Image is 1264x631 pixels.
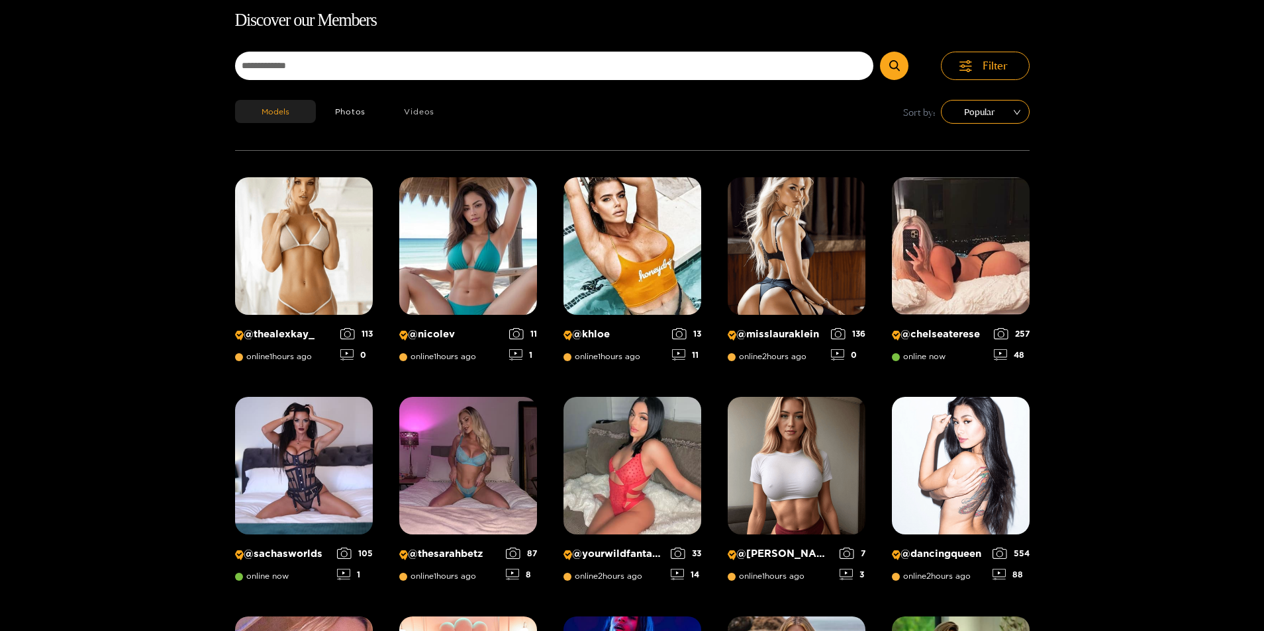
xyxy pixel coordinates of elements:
[728,397,865,534] img: Creator Profile Image: michelle
[941,100,1030,124] div: sort
[728,352,806,361] span: online 2 hours ago
[235,397,373,534] img: Creator Profile Image: sachasworlds
[831,349,865,360] div: 0
[728,571,804,581] span: online 1 hours ago
[840,569,865,580] div: 3
[509,328,537,339] div: 11
[993,569,1030,580] div: 88
[563,328,665,341] p: @ khloe
[399,177,537,315] img: Creator Profile Image: nicolev
[235,7,1030,34] h1: Discover our Members
[728,177,865,370] a: Creator Profile Image: misslauraklein@misslaurakleinonline2hours ago1360
[563,548,664,560] p: @ yourwildfantasyy69
[840,548,865,559] div: 7
[563,397,701,590] a: Creator Profile Image: yourwildfantasyy69@yourwildfantasyy69online2hours ago3314
[728,328,824,341] p: @ misslauraklein
[671,548,701,559] div: 33
[672,349,701,360] div: 11
[399,328,503,341] p: @ nicolev
[235,548,330,560] p: @ sachasworlds
[941,52,1030,80] button: Filter
[316,100,385,123] button: Photos
[993,548,1030,559] div: 554
[892,177,1030,370] a: Creator Profile Image: chelseaterese@chelseatereseonline now25748
[892,328,987,341] p: @ chelseaterese
[399,397,537,534] img: Creator Profile Image: thesarahbetz
[399,571,476,581] span: online 1 hours ago
[235,571,289,581] span: online now
[563,571,642,581] span: online 2 hours ago
[399,352,476,361] span: online 1 hours ago
[506,548,537,559] div: 87
[983,58,1008,73] span: Filter
[892,397,1030,534] img: Creator Profile Image: dancingqueen
[563,177,701,370] a: Creator Profile Image: khloe@khloeonline1hours ago1311
[892,548,986,560] p: @ dancingqueen
[385,100,454,123] button: Videos
[399,177,537,370] a: Creator Profile Image: nicolev@nicolevonline1hours ago111
[506,569,537,580] div: 8
[728,177,865,315] img: Creator Profile Image: misslauraklein
[340,328,373,339] div: 113
[340,349,373,360] div: 0
[903,105,936,120] span: Sort by:
[235,352,312,361] span: online 1 hours ago
[235,177,373,315] img: Creator Profile Image: thealexkay_
[994,328,1030,339] div: 257
[892,352,946,361] span: online now
[880,52,908,80] button: Submit Search
[399,548,499,560] p: @ thesarahbetz
[728,397,865,590] a: Creator Profile Image: michelle@[PERSON_NAME]online1hours ago73
[892,571,971,581] span: online 2 hours ago
[235,177,373,370] a: Creator Profile Image: thealexkay_@thealexkay_online1hours ago1130
[235,328,334,341] p: @ thealexkay_
[728,548,833,560] p: @ [PERSON_NAME]
[892,177,1030,315] img: Creator Profile Image: chelseaterese
[892,397,1030,590] a: Creator Profile Image: dancingqueen@dancingqueenonline2hours ago55488
[235,397,373,590] a: Creator Profile Image: sachasworlds@sachasworldsonline now1051
[399,397,537,590] a: Creator Profile Image: thesarahbetz@thesarahbetzonline1hours ago878
[563,352,640,361] span: online 1 hours ago
[951,102,1020,122] span: Popular
[235,100,316,123] button: Models
[994,349,1030,360] div: 48
[337,548,373,559] div: 105
[831,328,865,339] div: 136
[671,569,701,580] div: 14
[563,177,701,315] img: Creator Profile Image: khloe
[672,328,701,339] div: 13
[509,349,537,360] div: 1
[563,397,701,534] img: Creator Profile Image: yourwildfantasyy69
[337,569,373,580] div: 1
